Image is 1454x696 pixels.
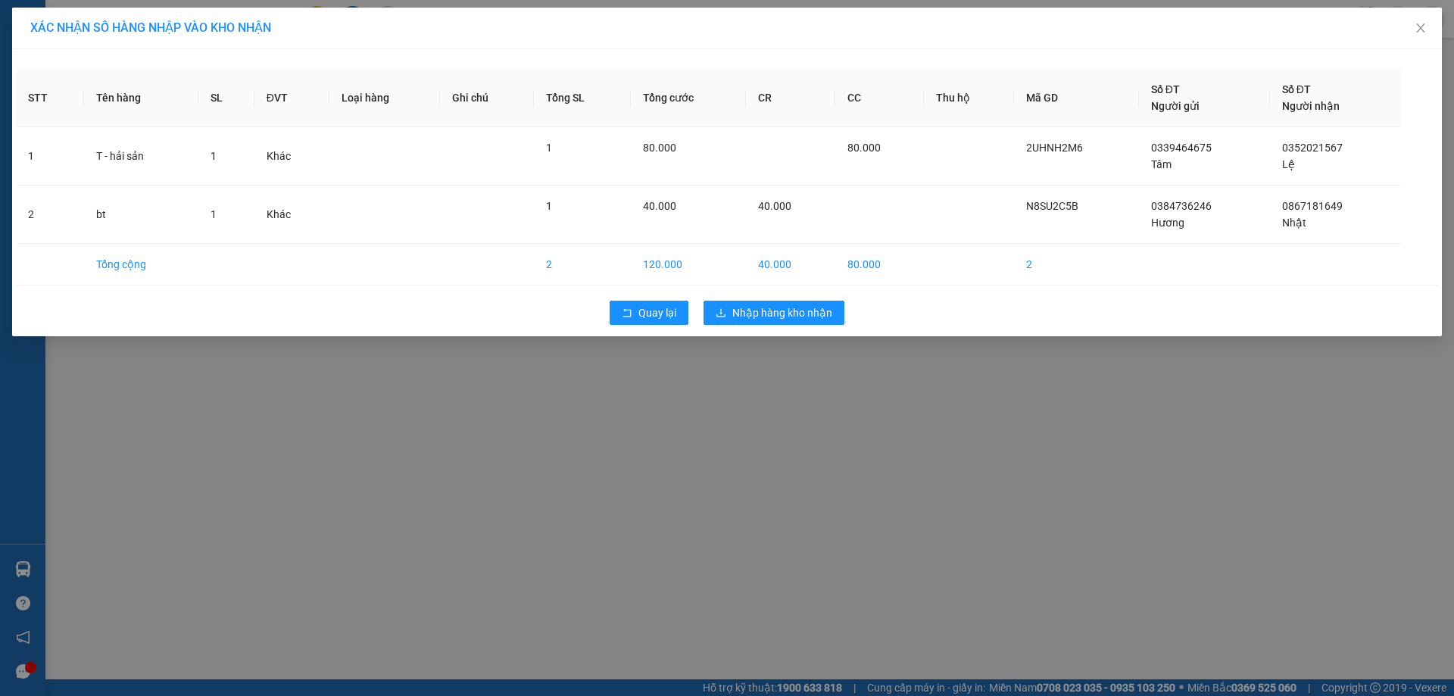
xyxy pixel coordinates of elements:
span: 1 [546,200,552,212]
span: CN4NYNDD [145,8,218,25]
th: Tên hàng [84,69,198,127]
button: downloadNhập hàng kho nhận [704,301,844,325]
th: Mã GD [1014,69,1139,127]
th: Tổng SL [534,69,631,127]
span: 2UHNH2M6 [1026,142,1083,154]
th: ĐVT [254,69,329,127]
strong: Nhà xe Mỹ Loan [6,8,136,29]
th: SL [198,69,254,127]
th: Loại hàng [329,69,441,127]
td: 2 [16,186,84,244]
th: Ghi chú [440,69,533,127]
span: Người nhận [1282,100,1340,112]
td: 40.000 [746,244,835,286]
span: 0867181649 [1282,200,1343,212]
th: Tổng cước [631,69,747,127]
td: 2 [1014,244,1139,286]
span: Số ĐT [1151,83,1180,95]
span: 40.000 [643,200,676,212]
span: 0352021567 [1282,142,1343,154]
span: 80.000 [643,142,676,154]
td: 120.000 [631,244,747,286]
td: 2 [534,244,631,286]
span: Nhập hàng kho nhận [732,304,832,321]
span: 1 [211,150,217,162]
span: XÁC NHẬN SỐ HÀNG NHẬP VÀO KHO NHẬN [30,20,271,35]
td: Tổng cộng [84,244,198,286]
button: Close [1399,8,1442,50]
span: Nhật [1282,217,1306,229]
span: 33 Bác Ái, P Phước Hội, TX Lagi [6,38,134,67]
span: 0339464675 [1151,142,1212,154]
span: Hương [1151,217,1184,229]
strong: Phiếu gửi hàng [6,96,101,113]
td: bt [84,186,198,244]
span: Tâm [1151,158,1172,170]
th: Thu hộ [924,69,1014,127]
span: Lệ [1282,158,1295,170]
td: 1 [16,127,84,186]
span: 1 [211,208,217,220]
span: download [716,307,726,320]
span: 0968278298 [6,69,74,83]
span: Gò Vấp [158,96,204,113]
th: CR [746,69,835,127]
td: Khác [254,186,329,244]
button: rollbackQuay lại [610,301,688,325]
span: close [1415,22,1427,34]
span: Người gửi [1151,100,1200,112]
span: Số ĐT [1282,83,1311,95]
span: N8SU2C5B [1026,200,1078,212]
span: 0384736246 [1151,200,1212,212]
span: 1 [546,142,552,154]
span: rollback [622,307,632,320]
span: 40.000 [758,200,791,212]
th: CC [835,69,924,127]
span: Quay lại [638,304,676,321]
td: T - hải sản [84,127,198,186]
td: 80.000 [835,244,924,286]
span: 80.000 [847,142,881,154]
td: Khác [254,127,329,186]
th: STT [16,69,84,127]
